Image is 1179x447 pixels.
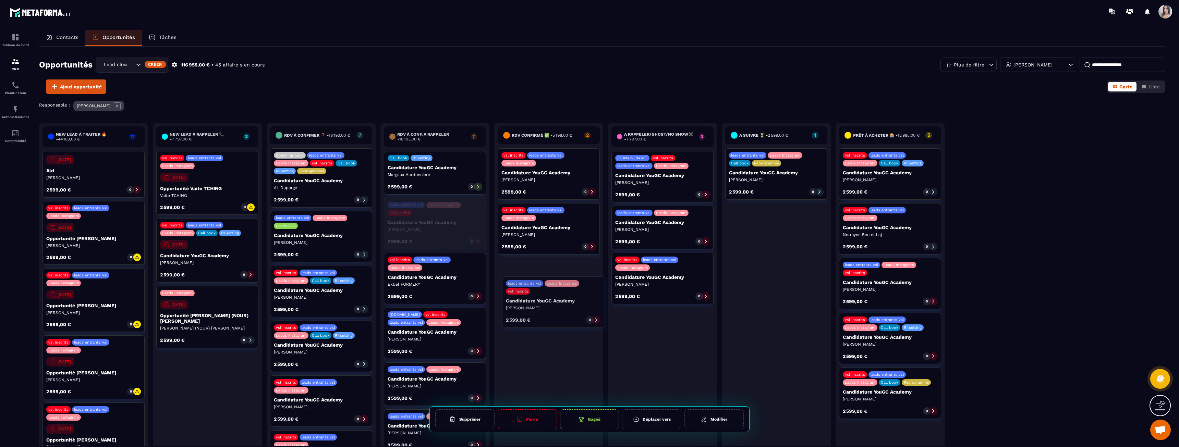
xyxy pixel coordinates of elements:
[60,83,102,90] span: Ajout opportunité
[243,272,245,277] p: 0
[845,380,875,385] p: Leads Instagram
[503,153,524,158] p: vsl inscrits
[653,156,673,160] p: vsl inscrits
[46,377,141,383] p: [PERSON_NAME]
[46,322,71,327] p: 2 599,00 €
[302,271,335,275] p: leads entrants vsl
[46,236,141,241] p: Opportunité [PERSON_NAME]
[904,380,929,385] p: Reprogrammé
[501,177,596,183] p: [PERSON_NAME]
[898,133,920,138] span: 12 995,00 €
[390,320,423,325] p: leads entrants vsl
[501,244,526,249] p: 2 599,00 €
[312,333,329,338] p: Call book
[274,240,368,245] p: [PERSON_NAME]
[615,227,710,232] p: [PERSON_NAME]
[198,231,216,235] p: Call book
[754,161,779,165] p: Reprogrammé
[338,161,355,165] p: Call book
[46,175,141,181] p: [PERSON_NAME]
[390,367,423,372] p: leads entrants vsl
[845,271,865,275] p: vsl inscrits
[356,133,363,137] p: 7
[388,294,412,299] p: 2 599,00 €
[56,132,126,141] h6: New lead à traiter 🔥 -
[698,294,700,299] p: 0
[102,34,135,40] p: Opportunités
[1150,420,1171,440] a: Ouvrir le chat
[845,372,865,377] p: vsl inscrits
[428,367,459,372] p: Leads Instagram
[39,30,85,46] a: Contacts
[843,189,867,194] p: 2 599,00 €
[276,380,296,385] p: vsl inscrits
[302,325,335,330] p: leads entrants vsl
[615,220,710,225] p: Candidature YouGC Academy
[162,291,193,295] p: Leads Instagram
[843,299,867,304] p: 2 599,00 €
[471,396,473,400] p: 0
[698,239,700,244] p: 0
[130,134,136,139] p: 17
[552,133,572,138] span: 5 198,00 €
[276,325,296,330] p: vsl inscrits
[46,243,141,248] p: [PERSON_NAME]
[46,168,141,173] p: Ald
[617,156,647,160] p: [DOMAIN_NAME]
[390,258,410,262] p: vsl inscrits
[643,258,676,262] p: leads entrants vsl
[731,153,764,158] p: leads entrants vsl
[10,6,71,18] img: logo
[843,396,937,402] p: [PERSON_NAME]
[503,208,524,212] p: vsl inscrits
[171,302,185,307] p: [DATE]
[129,187,131,192] p: 0
[390,211,410,215] p: vsl inscrits
[170,132,240,141] h6: New lead à RAPPELER 📞 -
[503,161,534,165] p: Leads Instagram
[274,252,299,257] p: 2 599,00 €
[274,307,299,312] p: 2 599,00 €
[388,336,482,342] p: [PERSON_NAME]
[471,349,473,353] p: 0
[162,156,182,160] p: vsl inscrits
[729,170,824,175] p: Candidature YouGC Academy
[309,153,342,158] p: leads entrants vsl
[160,260,255,265] p: [PERSON_NAME]
[390,265,420,270] p: Leads Instagram
[357,307,359,312] p: 0
[615,282,710,287] p: [PERSON_NAME]
[471,294,473,299] p: 0
[171,175,185,180] p: [DATE]
[2,76,29,100] a: schedulerschedulerPlanificateur
[843,287,937,292] p: [PERSON_NAME]
[46,255,71,260] p: 2 599,00 €
[162,223,182,227] p: vsl inscrits
[74,340,107,345] p: leads entrants vsl
[39,58,93,72] h2: Opportunités
[845,208,865,212] p: vsl inscrits
[274,287,368,293] p: Candidature YouGC Academy
[221,231,239,235] p: R1 setting
[503,216,534,220] p: Leads Instagram
[881,325,898,330] p: Call book
[388,349,412,353] p: 2 599,00 €
[729,177,824,183] p: [PERSON_NAME]
[871,372,904,377] p: leads entrants vsl
[357,362,359,367] p: 0
[388,172,482,177] p: Margaux Hardonniere
[615,239,640,244] p: 2 599,00 €
[274,233,368,238] p: Candidature YouGC Academy
[39,102,70,108] p: Responsable :
[102,61,127,69] span: Lead closing
[812,189,814,194] p: 0
[2,43,29,47] p: Tableau de bord
[584,133,591,137] p: 2
[127,61,134,69] input: Search for option
[1119,84,1132,89] span: Carte
[274,197,299,202] p: 2 599,00 €
[388,282,482,287] p: Ekbel FORMERY
[11,57,20,65] img: formation
[415,258,449,262] p: leads entrants vsl
[843,354,867,359] p: 2 599,00 €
